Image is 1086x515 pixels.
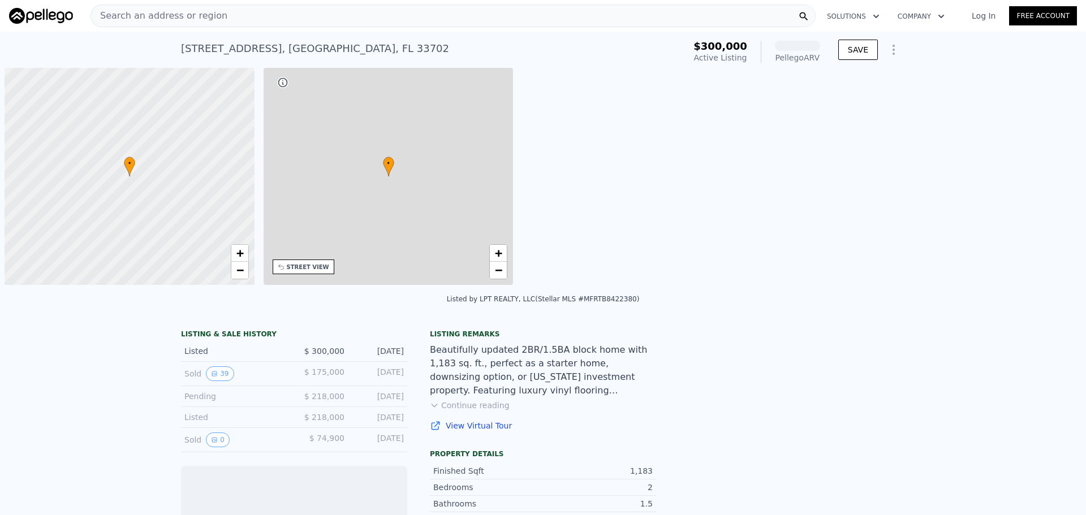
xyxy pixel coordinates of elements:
[433,482,543,493] div: Bedrooms
[354,345,404,357] div: [DATE]
[184,391,285,402] div: Pending
[383,157,394,176] div: •
[818,6,889,27] button: Solutions
[206,432,230,447] button: View historical data
[124,157,135,176] div: •
[181,41,449,57] div: [STREET_ADDRESS] , [GEOGRAPHIC_DATA] , FL 33702
[495,263,502,277] span: −
[309,434,344,443] span: $ 74,900
[181,330,407,341] div: LISTING & SALE HISTORY
[430,449,656,458] div: Property details
[354,391,404,402] div: [DATE]
[433,465,543,477] div: Finished Sqft
[91,9,227,23] span: Search an address or region
[433,498,543,509] div: Bathrooms
[543,498,653,509] div: 1.5
[430,400,510,411] button: Continue reading
[231,262,248,279] a: Zoom out
[447,295,640,303] div: Listed by LPT REALTY, LLC (Stellar MLS #MFRTB8422380)
[775,52,820,63] div: Pellego ARV
[304,367,344,376] span: $ 175,000
[430,330,656,339] div: Listing remarks
[184,412,285,423] div: Listed
[430,343,656,397] div: Beautifully updated 2BR/1.5BA block home with 1,183 sq. ft., perfect as a starter home, downsizin...
[184,345,285,357] div: Listed
[430,420,656,431] a: View Virtual Tour
[304,392,344,401] span: $ 218,000
[889,6,954,27] button: Company
[231,245,248,262] a: Zoom in
[693,40,747,52] span: $300,000
[694,53,747,62] span: Active Listing
[354,432,404,447] div: [DATE]
[490,245,507,262] a: Zoom in
[206,366,234,381] button: View historical data
[543,482,653,493] div: 2
[490,262,507,279] a: Zoom out
[543,465,653,477] div: 1,183
[838,40,878,60] button: SAVE
[495,246,502,260] span: +
[236,263,243,277] span: −
[1009,6,1077,25] a: Free Account
[383,158,394,168] span: •
[304,413,344,422] span: $ 218,000
[9,8,73,24] img: Pellego
[184,432,285,447] div: Sold
[354,412,404,423] div: [DATE]
[287,263,329,271] div: STREET VIEW
[236,246,243,260] span: +
[304,347,344,356] span: $ 300,000
[184,366,285,381] div: Sold
[354,366,404,381] div: [DATE]
[882,38,905,61] button: Show Options
[124,158,135,168] span: •
[958,10,1009,21] a: Log In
